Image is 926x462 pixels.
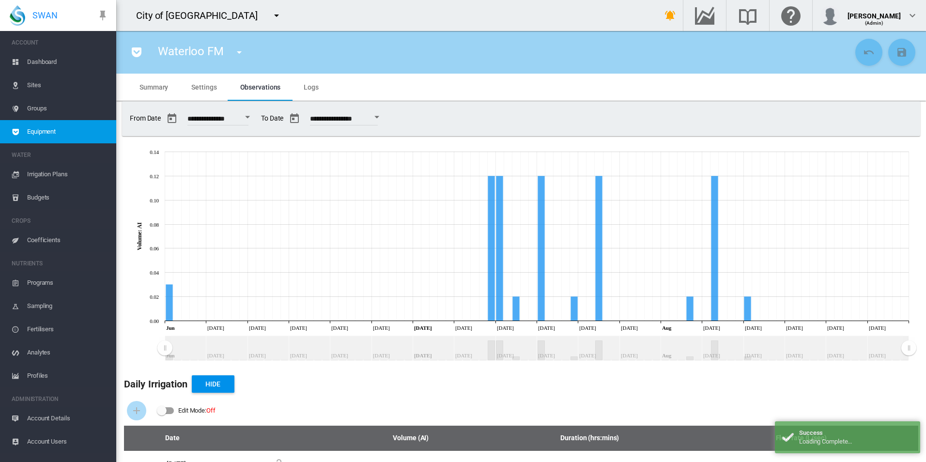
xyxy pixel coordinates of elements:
[285,109,304,128] button: md-calendar
[331,325,348,331] tspan: [DATE]
[271,10,282,21] md-icon: icon-menu-down
[12,147,108,163] span: WATER
[373,325,390,331] tspan: [DATE]
[207,325,224,331] tspan: [DATE]
[249,325,266,331] tspan: [DATE]
[27,74,108,97] span: Sites
[538,325,555,331] tspan: [DATE]
[27,186,108,209] span: Budgets
[233,46,245,58] md-icon: icon-menu-down
[820,6,840,25] img: profile.jpg
[621,325,638,331] tspan: [DATE]
[166,285,173,321] g: Jun 05, 2025 0.03
[304,83,319,91] span: Logs
[848,7,901,17] div: [PERSON_NAME]
[124,426,221,451] th: Date
[156,337,173,361] g: Zoom chart using cursor arrows
[907,10,918,21] md-icon: icon-chevron-down
[150,318,159,324] tspan: 0.00
[139,83,168,91] span: Summary
[571,297,578,321] g: Jul 24, 2025 0.02
[368,108,386,126] button: Open calendar
[703,325,720,331] tspan: [DATE]
[136,222,143,250] tspan: Volume: AI
[869,325,886,331] tspan: [DATE]
[484,426,695,451] th: Duration (hrs:mins)
[150,149,159,155] tspan: 0.14
[865,20,884,26] span: (Admin)
[27,120,108,143] span: Equipment
[10,5,25,26] img: SWAN-Landscape-Logo-Colour-drop.png
[124,378,188,390] b: Daily Irrigation
[150,294,159,300] tspan: 0.02
[496,176,503,321] g: Jul 15, 2025 0.12
[693,10,716,21] md-icon: Go to the Data Hub
[855,39,882,66] button: Cancel Changes
[900,337,917,361] g: Zoom chart using cursor arrows
[127,401,146,420] button: Add Water Flow Record
[150,198,159,203] tspan: 0.10
[12,213,108,229] span: CROPS
[27,229,108,252] span: Coefficients
[162,109,182,128] button: md-calendar
[888,39,915,66] button: Save Changes
[596,176,602,321] g: Jul 27, 2025 0.12
[12,35,108,50] span: ACCOUNT
[337,426,484,451] th: Volume (AI)
[27,271,108,294] span: Programs
[239,108,256,126] button: Open calendar
[150,246,159,251] tspan: 0.06
[165,336,909,360] rect: Zoom chart using cursor arrows
[799,437,913,446] div: Loading Complete...
[206,407,216,414] span: Off
[27,430,108,453] span: Account Users
[497,325,514,331] tspan: [DATE]
[27,50,108,74] span: Dashboard
[240,83,281,91] span: Observations
[779,10,803,21] md-icon: Click here for help
[131,46,142,58] md-icon: icon-pocket
[27,97,108,120] span: Groups
[488,176,495,321] g: Jul 14, 2025 0.12
[579,325,596,331] tspan: [DATE]
[863,46,875,58] md-icon: icon-undo
[736,10,759,21] md-icon: Search the knowledge base
[664,10,676,21] md-icon: icon-bell-ring
[27,163,108,186] span: Irrigation Plans
[158,45,224,58] span: Waterloo FM
[178,404,216,417] div: Edit Mode:
[12,391,108,407] span: ADMINISTRATION
[290,325,307,331] tspan: [DATE]
[827,325,844,331] tspan: [DATE]
[150,222,159,228] tspan: 0.08
[711,176,718,321] g: Aug 10, 2025 0.12
[27,341,108,364] span: Analytes
[27,364,108,387] span: Profiles
[27,318,108,341] span: Fertilisers
[695,426,918,451] th: Flow rate (L/sec)
[97,10,108,21] md-icon: icon-pin
[799,429,913,437] div: Success
[157,403,216,418] md-switch: Edit Mode: Off
[414,325,432,331] tspan: [DATE]
[267,6,286,25] button: icon-menu-down
[32,9,58,21] span: SWAN
[662,325,672,331] tspan: Aug
[150,270,159,276] tspan: 0.04
[191,83,216,91] span: Settings
[786,325,803,331] tspan: [DATE]
[745,325,762,331] tspan: [DATE]
[192,375,234,393] button: Hide
[538,176,545,321] g: Jul 20, 2025 0.12
[661,6,680,25] button: icon-bell-ring
[27,407,108,430] span: Account Details
[127,43,146,62] button: icon-pocket
[775,421,920,453] div: Success Loading Complete...
[166,325,174,331] tspan: Jun
[896,46,908,58] md-icon: icon-content-save
[455,325,472,331] tspan: [DATE]
[230,43,249,62] button: icon-menu-down
[136,9,266,22] div: City of [GEOGRAPHIC_DATA]
[130,109,253,128] span: From Date
[12,256,108,271] span: NUTRIENTS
